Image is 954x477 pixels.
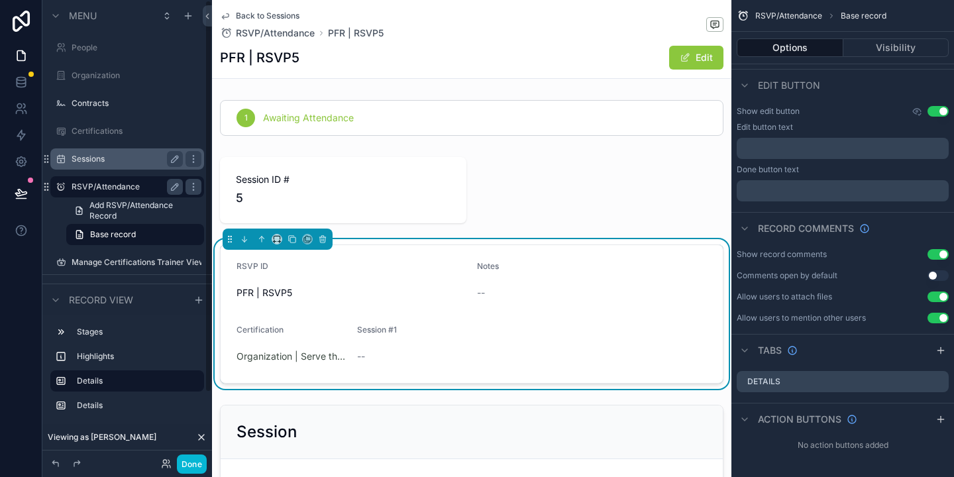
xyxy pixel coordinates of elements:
[737,180,949,201] div: scrollable content
[42,315,212,429] div: scrollable content
[737,249,827,260] div: Show record comments
[89,200,196,221] span: Add RSVP/Attendance Record
[328,26,384,40] a: PFR | RSVP5
[72,154,178,164] label: Sessions
[236,26,315,40] span: RSVP/Attendance
[69,293,133,307] span: Record view
[357,350,365,363] span: --
[737,138,949,159] div: scrollable content
[72,70,201,81] label: Organization
[69,9,97,23] span: Menu
[72,126,201,136] label: Certifications
[66,224,204,245] a: Base record
[737,291,832,302] div: Allow users to attach files
[72,257,201,268] label: Manage Certifications Trainer View
[669,46,723,70] button: Edit
[737,106,800,117] label: Show edit button
[220,26,315,40] a: RSVP/Attendance
[747,376,780,387] label: Details
[77,327,199,337] label: Stages
[48,432,156,443] span: Viewing as [PERSON_NAME]
[737,122,793,132] label: Edit button text
[90,229,136,240] span: Base record
[77,351,199,362] label: Highlights
[237,325,284,335] span: Certification
[237,286,466,299] span: PFR | RSVP5
[357,325,397,335] span: Session #1
[758,344,782,357] span: Tabs
[66,200,204,221] a: Add RSVP/Attendance Record
[237,350,346,363] a: Organization | Serve the City | 26 | [PERSON_NAME] | PFR | 34
[477,286,485,299] span: --
[77,376,193,386] label: Details
[72,98,201,109] label: Contracts
[72,42,201,53] label: People
[755,11,822,21] span: RSVP/Attendance
[841,11,886,21] span: Base record
[237,261,268,271] span: RSVP ID
[737,270,837,281] div: Comments open by default
[737,164,799,175] label: Done button text
[758,79,820,92] span: Edit button
[731,435,954,456] div: No action buttons added
[220,48,299,67] h1: PFR | RSVP5
[758,222,854,235] span: Record comments
[177,454,207,474] button: Done
[220,11,299,21] a: Back to Sessions
[72,182,178,192] label: RSVP/Attendance
[843,38,949,57] button: Visibility
[737,38,843,57] button: Options
[737,313,866,323] div: Allow users to mention other users
[236,11,299,21] span: Back to Sessions
[758,413,841,426] span: Action buttons
[77,400,199,411] label: Details
[477,261,499,271] span: Notes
